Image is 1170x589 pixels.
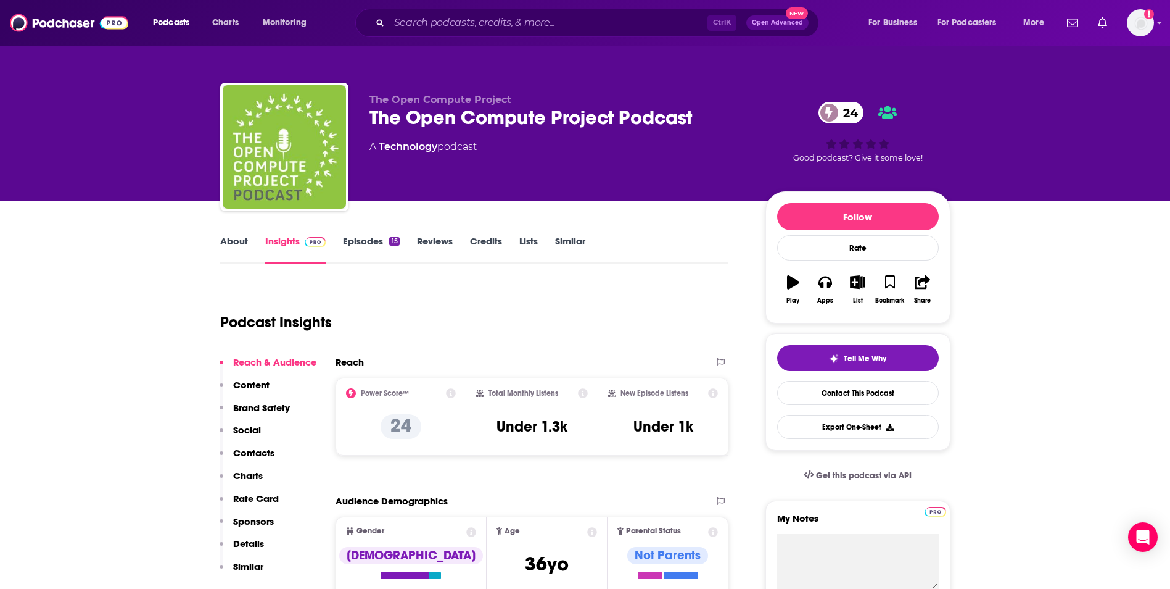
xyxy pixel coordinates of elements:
button: Brand Safety [220,402,290,425]
div: 24Good podcast? Give it some love! [765,94,950,170]
img: tell me why sparkle [829,354,839,364]
button: Rate Card [220,493,279,516]
span: Monitoring [263,14,307,31]
button: Contacts [220,447,274,470]
a: Pro website [925,505,946,517]
div: Play [786,297,799,304]
img: User Profile [1127,9,1154,36]
button: Open AdvancedNew [746,15,809,30]
span: New [786,7,808,19]
span: Parental Status [626,527,681,535]
h2: New Episode Listens [620,389,688,398]
button: Sponsors [220,516,274,538]
span: Good podcast? Give it some love! [793,153,923,162]
img: The Open Compute Project Podcast [223,85,346,209]
a: Show notifications dropdown [1093,12,1112,33]
button: Show profile menu [1127,9,1154,36]
button: Bookmark [874,267,906,312]
div: Bookmark [875,297,904,304]
span: The Open Compute Project [369,94,511,106]
p: Content [233,379,270,391]
h1: Podcast Insights [220,313,332,332]
button: List [841,267,873,312]
img: Podchaser Pro [925,507,946,517]
a: Get this podcast via API [794,461,922,491]
button: open menu [860,13,933,33]
div: 15 [389,237,399,246]
span: For Podcasters [937,14,997,31]
div: Rate [777,235,939,261]
p: 24 [381,414,421,439]
p: Details [233,538,264,549]
button: open menu [929,13,1015,33]
p: Contacts [233,447,274,459]
p: Similar [233,561,263,572]
a: Charts [204,13,246,33]
button: tell me why sparkleTell Me Why [777,345,939,371]
button: Follow [777,203,939,230]
a: Show notifications dropdown [1062,12,1083,33]
button: Apps [809,267,841,312]
a: About [220,235,248,264]
span: Age [505,527,520,535]
span: For Business [868,14,917,31]
button: Export One-Sheet [777,415,939,439]
h2: Reach [336,356,364,368]
a: Similar [555,235,585,264]
a: 24 [818,102,864,123]
button: Reach & Audience [220,356,316,379]
div: Search podcasts, credits, & more... [367,9,831,37]
h2: Audience Demographics [336,495,448,507]
span: Logged in as gracewagner [1127,9,1154,36]
button: Charts [220,470,263,493]
img: Podchaser - Follow, Share and Rate Podcasts [10,11,128,35]
p: Rate Card [233,493,279,504]
button: open menu [144,13,205,33]
span: Get this podcast via API [816,470,912,481]
a: Reviews [417,235,453,264]
span: Podcasts [153,14,189,31]
span: 36 yo [525,552,569,576]
button: open menu [1015,13,1060,33]
p: Brand Safety [233,402,290,414]
a: Contact This Podcast [777,381,939,405]
span: 24 [831,102,864,123]
span: Ctrl K [707,15,736,31]
div: Not Parents [627,547,708,564]
div: A podcast [369,140,477,154]
button: Similar [220,561,263,583]
h2: Total Monthly Listens [488,389,558,398]
label: My Notes [777,512,939,534]
button: Details [220,538,264,561]
p: Sponsors [233,516,274,527]
span: More [1023,14,1044,31]
div: List [853,297,863,304]
button: Social [220,424,261,447]
a: InsightsPodchaser Pro [265,235,326,264]
span: Open Advanced [752,20,803,26]
p: Charts [233,470,263,482]
img: Podchaser Pro [305,237,326,247]
div: Share [914,297,931,304]
p: Reach & Audience [233,356,316,368]
h3: Under 1.3k [496,417,567,436]
div: [DEMOGRAPHIC_DATA] [339,547,483,564]
a: Episodes15 [343,235,399,264]
span: Tell Me Why [844,354,886,364]
div: Apps [817,297,833,304]
h2: Power Score™ [361,389,409,398]
a: Lists [519,235,538,264]
a: Technology [379,141,437,152]
a: Credits [470,235,502,264]
svg: Add a profile image [1144,9,1154,19]
h3: Under 1k [633,417,693,436]
div: Open Intercom Messenger [1128,522,1158,552]
button: Content [220,379,270,402]
button: Play [777,267,809,312]
p: Social [233,424,261,436]
span: Charts [212,14,239,31]
button: open menu [254,13,323,33]
input: Search podcasts, credits, & more... [389,13,707,33]
span: Gender [356,527,384,535]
